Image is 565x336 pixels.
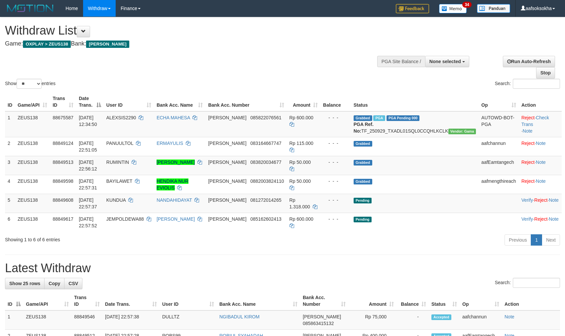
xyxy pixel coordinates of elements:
[23,291,71,310] th: Game/API: activate to sort column ascending
[106,197,126,203] span: KUNDUA
[505,234,531,246] a: Previous
[519,194,562,213] td: · ·
[439,4,467,13] img: Button%20Memo.svg
[534,197,548,203] a: Reject
[477,4,510,13] img: panduan.png
[354,115,372,121] span: Grabbed
[502,291,560,310] th: Action
[521,216,533,222] a: Verify
[5,291,23,310] th: ID: activate to sort column descending
[479,92,518,111] th: Op: activate to sort column ascending
[208,115,246,120] span: [PERSON_NAME]
[53,160,73,165] span: 88849513
[205,92,286,111] th: Bank Acc. Number: activate to sort column ascending
[549,216,559,222] a: Note
[396,291,429,310] th: Balance: activate to sort column ascending
[208,216,246,222] span: [PERSON_NAME]
[519,92,562,111] th: Action
[154,92,205,111] th: Bank Acc. Name: activate to sort column ascending
[157,178,188,190] a: HENDIKA NUR EVIOLIS
[303,314,341,319] span: [PERSON_NAME]
[396,4,429,13] img: Feedback.jpg
[354,141,372,147] span: Grabbed
[323,178,348,184] div: - - -
[15,175,50,194] td: ZEUS138
[519,175,562,194] td: ·
[157,160,195,165] a: [PERSON_NAME]
[323,140,348,147] div: - - -
[373,115,385,121] span: Marked by aafpengsreynich
[5,137,15,156] td: 2
[5,262,560,275] h1: Latest Withdraw
[5,310,23,330] td: 1
[9,281,40,286] span: Show 25 rows
[106,160,129,165] span: RUMINTIN
[157,141,183,146] a: ERMAYULIS
[536,160,546,165] a: Note
[106,115,136,120] span: ALEXSIS2290
[320,92,351,111] th: Balance
[521,178,535,184] a: Reject
[523,128,533,134] a: Note
[429,59,461,64] span: None selected
[160,310,217,330] td: DULLTZ
[479,156,518,175] td: aafEamtangech
[102,310,160,330] td: [DATE] 22:57:38
[460,291,502,310] th: Op: activate to sort column ascending
[521,115,549,127] a: Check Trans
[354,160,372,166] span: Grabbed
[15,213,50,232] td: ZEUS138
[287,92,321,111] th: Amount: activate to sort column ascending
[106,216,144,222] span: JEMPOLDEWA88
[519,137,562,156] td: ·
[64,278,82,289] a: CSV
[479,137,518,156] td: aafchannun
[387,115,420,121] span: PGA Pending
[208,141,246,146] span: [PERSON_NAME]
[71,291,102,310] th: Trans ID: activate to sort column ascending
[425,56,469,67] button: None selected
[157,197,192,203] a: NANDAHIDAYAT
[53,141,73,146] span: 88849124
[351,111,479,137] td: TF_250929_TXADL01SQL0CCQHLKCLK
[323,197,348,203] div: - - -
[15,92,50,111] th: Game/API: activate to sort column ascending
[513,278,560,288] input: Search:
[5,213,15,232] td: 6
[79,178,97,190] span: [DATE] 22:57:31
[71,310,102,330] td: 88849546
[503,56,555,67] a: Run Auto-Refresh
[448,129,476,134] span: Vendor URL: https://trx31.1velocity.biz
[289,160,311,165] span: Rp 50.000
[157,216,195,222] a: [PERSON_NAME]
[531,234,542,246] a: 1
[377,56,425,67] div: PGA Site Balance /
[76,92,104,111] th: Date Trans.: activate to sort column descending
[495,278,560,288] label: Search:
[289,197,310,209] span: Rp 1.318.000
[542,234,560,246] a: Next
[79,141,97,153] span: [DATE] 22:51:05
[549,197,559,203] a: Note
[5,278,45,289] a: Show 25 rows
[86,41,129,48] span: [PERSON_NAME]
[536,141,546,146] a: Note
[104,92,154,111] th: User ID: activate to sort column ascending
[5,41,370,47] h4: Game: Bank:
[519,111,562,137] td: · ·
[521,160,535,165] a: Reject
[536,178,546,184] a: Note
[208,160,246,165] span: [PERSON_NAME]
[289,115,313,120] span: Rp 600.000
[217,291,300,310] th: Bank Acc. Name: activate to sort column ascending
[53,178,73,184] span: 88849598
[250,115,281,120] span: Copy 085822076561 to clipboard
[323,114,348,121] div: - - -
[79,115,97,127] span: [DATE] 12:34:50
[462,2,471,8] span: 34
[289,141,313,146] span: Rp 115.000
[289,178,311,184] span: Rp 50.000
[354,198,372,203] span: Pending
[250,216,281,222] span: Copy 085162602413 to clipboard
[505,314,514,319] a: Note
